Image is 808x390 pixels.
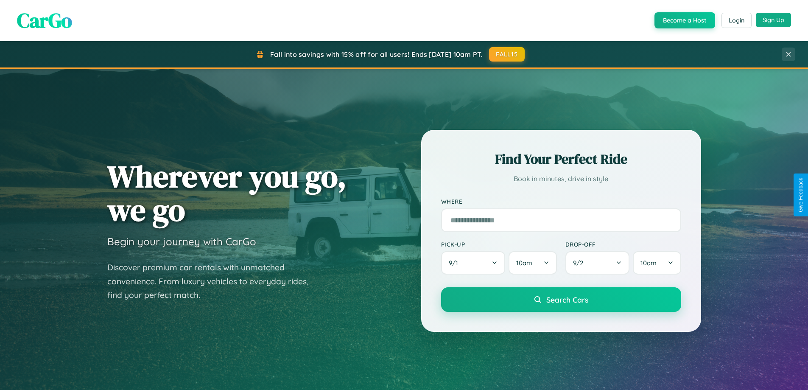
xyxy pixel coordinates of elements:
span: 9 / 2 [573,259,587,267]
p: Discover premium car rentals with unmatched convenience. From luxury vehicles to everyday rides, ... [107,261,319,302]
button: 9/2 [565,251,630,275]
label: Drop-off [565,241,681,248]
button: Become a Host [654,12,715,28]
button: 10am [509,251,556,275]
button: 9/1 [441,251,506,275]
button: 10am [633,251,681,275]
span: 10am [640,259,657,267]
p: Book in minutes, drive in style [441,173,681,185]
span: Search Cars [546,295,588,304]
h2: Find Your Perfect Ride [441,150,681,168]
label: Pick-up [441,241,557,248]
h3: Begin your journey with CarGo [107,235,256,248]
button: Search Cars [441,287,681,312]
button: Sign Up [756,13,791,27]
button: Login [721,13,752,28]
label: Where [441,198,681,205]
span: Fall into savings with 15% off for all users! Ends [DATE] 10am PT. [270,50,483,59]
button: FALL15 [489,47,525,62]
h1: Wherever you go, we go [107,160,347,227]
span: CarGo [17,6,72,34]
span: 9 / 1 [449,259,462,267]
div: Give Feedback [798,178,804,212]
span: 10am [516,259,532,267]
